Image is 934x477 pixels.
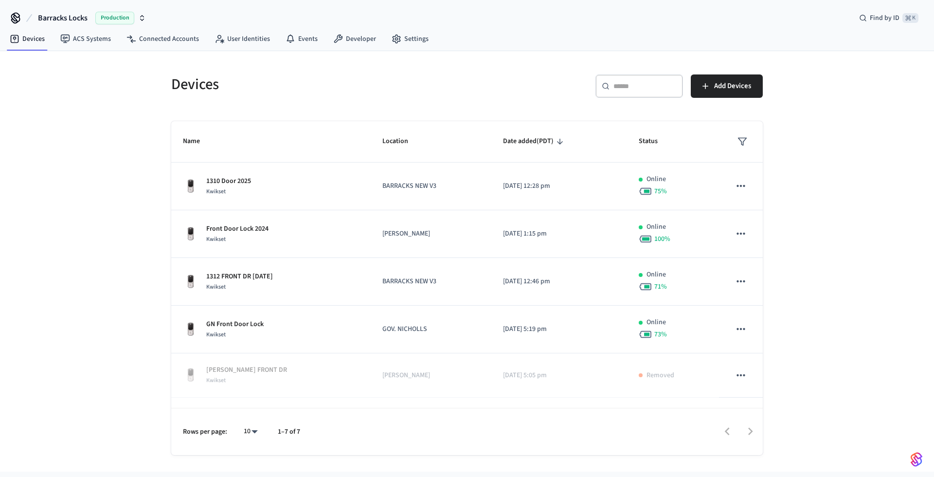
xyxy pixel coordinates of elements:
p: [DATE] 5:05 pm [503,370,615,381]
p: BARRACKS NEW V3 [382,276,480,287]
p: GOV. NICHOLLS [382,324,480,334]
h5: Devices [171,74,461,94]
span: Status [639,134,670,149]
img: SeamLogoGradient.69752ec5.svg [911,452,922,467]
p: Online [647,174,666,184]
a: Developer [325,30,384,48]
a: Settings [384,30,436,48]
a: ACS Systems [53,30,119,48]
button: Add Devices [691,74,763,98]
a: Connected Accounts [119,30,207,48]
span: Kwikset [206,376,226,385]
span: 73 % [654,330,667,339]
span: Barracks Locks [38,12,88,24]
img: Yale Assure Touchscreen Wifi Smart Lock, Satin Nickel, Front [183,367,198,383]
span: Name [183,134,213,149]
span: 75 % [654,186,667,196]
p: Online [647,270,666,280]
p: Rows per page: [183,427,227,437]
span: Find by ID [870,13,899,23]
span: ⌘ K [902,13,918,23]
img: Yale Assure Touchscreen Wifi Smart Lock, Satin Nickel, Front [183,179,198,194]
p: [PERSON_NAME] [382,229,480,239]
p: [DATE] 12:28 pm [503,181,615,191]
a: User Identities [207,30,278,48]
span: Kwikset [206,330,226,339]
p: Online [647,317,666,328]
a: Events [278,30,325,48]
img: Yale Assure Touchscreen Wifi Smart Lock, Satin Nickel, Front [183,274,198,290]
p: [DATE] 5:19 pm [503,324,615,334]
span: Date added(PDT) [503,134,566,149]
span: 71 % [654,282,667,292]
span: Kwikset [206,283,226,291]
p: GN Front Door Lock [206,319,264,330]
p: BARRACKS NEW V3 [382,181,480,191]
p: [DATE] 12:46 pm [503,276,615,287]
span: Production [95,12,134,24]
span: Location [382,134,421,149]
p: Front Door Lock 2024 [206,224,269,234]
p: [PERSON_NAME] FRONT DR [206,365,287,375]
p: 1–7 of 7 [278,427,300,437]
span: 100 % [654,234,670,244]
p: Removed [647,370,674,381]
p: Online [647,222,666,232]
img: Yale Assure Touchscreen Wifi Smart Lock, Satin Nickel, Front [183,226,198,242]
p: 1312 FRONT DR [DATE] [206,272,273,282]
span: Kwikset [206,235,226,243]
span: Kwikset [206,187,226,196]
div: Find by ID⌘ K [851,9,926,27]
span: Add Devices [714,80,751,92]
a: Devices [2,30,53,48]
p: [PERSON_NAME] [382,370,480,381]
p: [DATE] 1:15 pm [503,229,615,239]
p: 1310 Door 2025 [206,176,251,186]
img: Yale Assure Touchscreen Wifi Smart Lock, Satin Nickel, Front [183,322,198,337]
div: 10 [239,424,262,439]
